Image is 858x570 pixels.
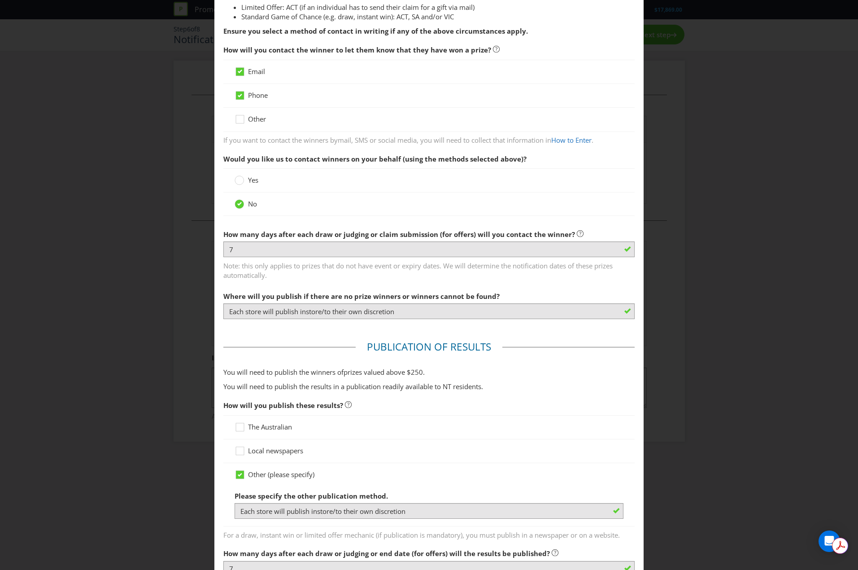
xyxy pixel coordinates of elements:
legend: Publication of Results [356,340,502,354]
p: You will need to publish the results in a publication readily available to NT residents. [223,382,635,391]
span: s valued above $ [359,368,411,377]
span: Local newspapers [248,446,303,455]
span: . [423,368,425,377]
span: You will need to publish the winners of [223,368,344,377]
span: How many days after each draw or judging or end date (for offers) will the results be published? [223,549,550,558]
a: How to Enter [551,136,592,145]
li: Standard Game of Chance (e.g. draw, instant win): ACT, SA and/or VIC [241,12,635,22]
span: If you want to contact the winners by [223,136,338,145]
span: Other [248,114,266,123]
span: . [592,136,593,145]
span: 250 [411,368,423,377]
span: No [248,199,257,208]
span: Phone [248,91,268,100]
span: prize [344,368,359,377]
span: , you will need to collect that information in [417,136,551,145]
span: Yes [248,175,258,184]
span: For a draw, instant win or limited offer mechanic (if publication is mandatory), you must publish... [223,527,635,540]
span: Please specify the other publication method. [235,491,388,500]
span: Note: this only applies to prizes that do not have event or expiry dates. We will determine the n... [223,258,635,280]
span: Other (please specify) [248,470,314,479]
span: The Australian [248,422,292,431]
span: Email [248,67,265,76]
span: How will you contact the winner to let them know that they have won a prize? [223,45,491,54]
span: How many days after each draw or judging or claim submission (for offers) will you contact the wi... [223,230,575,239]
span: mail, SMS or social media [338,136,417,145]
div: Open Intercom Messenger [819,531,840,552]
span: Where will you publish if there are no prize winners or winners cannot be found? [223,292,500,301]
span: Would you like us to contact winners on your behalf (using the methods selected above)? [223,154,527,163]
li: Limited Offer: ACT (if an individual has to send their claim for a gift via mail) [241,3,635,12]
strong: Ensure you select a method of contact in writing if any of the above circumstances apply. [223,26,528,35]
span: How will you publish these results? [223,401,343,410]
